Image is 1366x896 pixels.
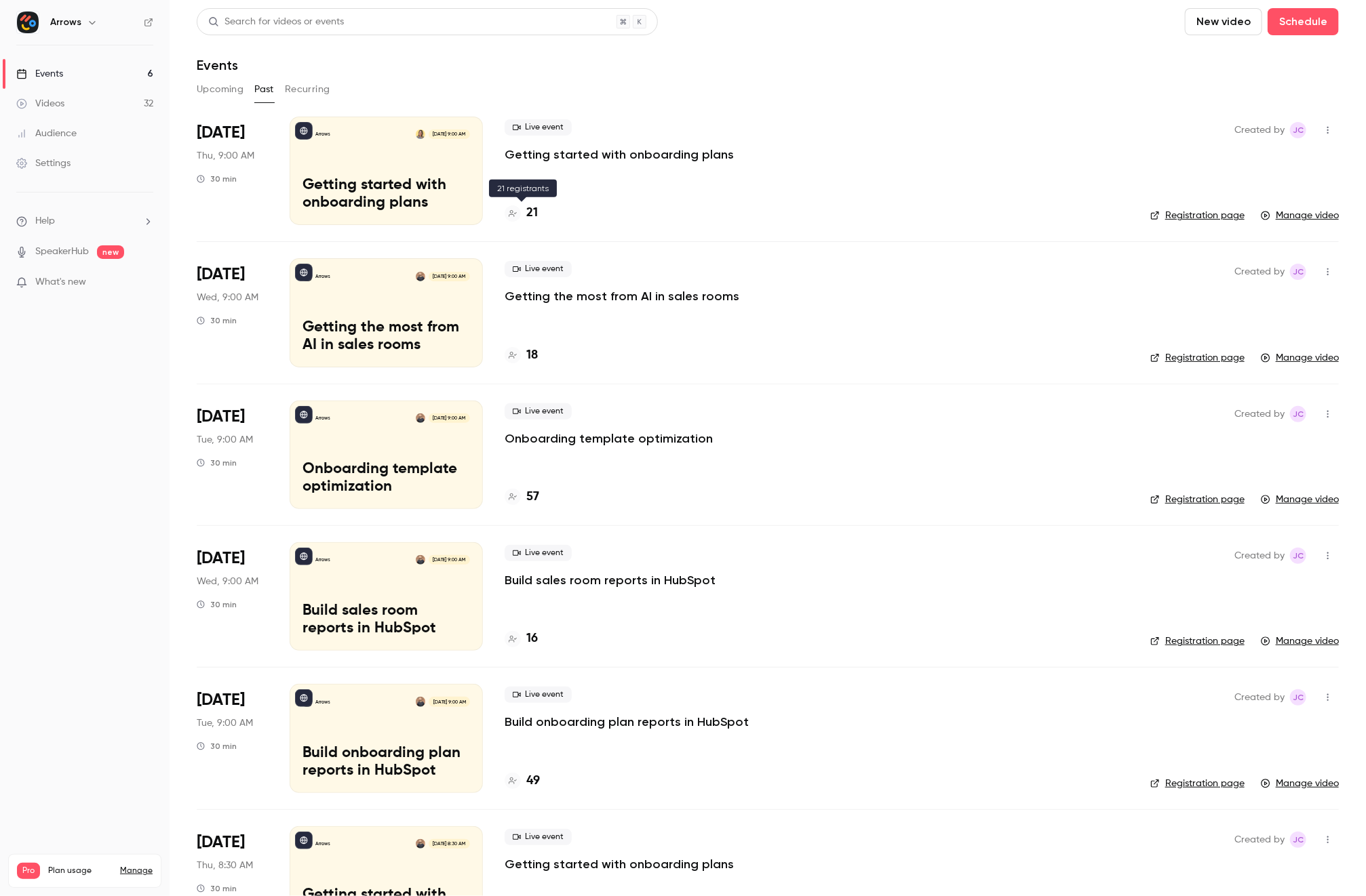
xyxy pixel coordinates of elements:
[197,433,253,447] span: Tue, 9:00 AM
[197,548,245,569] span: [DATE]
[1290,689,1306,706] span: Jamie Carlson
[197,122,245,144] span: [DATE]
[1261,493,1339,506] a: Manage video
[1261,209,1339,222] a: Manage video
[303,319,470,354] p: Getting the most from AI in sales rooms
[429,555,469,565] span: [DATE] 9:00 AM
[35,275,86,289] span: What's new
[505,630,538,648] a: 16
[1234,548,1285,564] span: Created by
[505,288,739,304] a: Getting the most from AI in sales rooms
[1293,548,1304,564] span: JC
[1293,264,1304,280] span: JC
[254,79,274,100] button: Past
[16,67,63,81] div: Events
[1150,209,1245,222] a: Registration page
[197,291,258,304] span: Wed, 9:00 AM
[197,57,238,73] h1: Events
[315,556,330,563] p: Arrows
[429,413,469,423] span: [DATE] 9:00 AM
[429,129,469,139] span: [DATE] 9:00 AM
[1290,406,1306,422] span: Jamie Carlson
[1261,777,1339,790] a: Manage video
[35,214,55,228] span: Help
[505,119,572,136] span: Live event
[197,859,253,872] span: Thu, 8:30 AM
[1290,122,1306,138] span: Jamie Carlson
[1293,122,1304,138] span: JC
[416,555,425,565] img: Shareil Nariman
[1234,689,1285,706] span: Created by
[505,261,572,277] span: Live event
[1268,8,1339,35] button: Schedule
[429,272,469,281] span: [DATE] 9:00 AM
[416,272,425,281] img: Shareil Nariman
[1150,493,1245,506] a: Registration page
[416,413,425,423] img: Shareil Nariman
[1290,832,1306,848] span: Jamie Carlson
[197,689,245,711] span: [DATE]
[526,630,538,648] h4: 16
[526,772,540,790] h4: 49
[315,699,330,706] p: Arrows
[197,401,268,509] div: Sep 30 Tue, 9:00 AM (America/Los Angeles)
[16,214,153,228] li: help-dropdown-opener
[505,346,538,365] a: 18
[429,839,469,849] span: [DATE] 8:30 AM
[1234,122,1285,138] span: Created by
[197,174,237,184] div: 30 min
[526,488,539,506] h4: 57
[505,545,572,561] span: Live event
[197,542,268,651] div: Sep 24 Wed, 9:00 AM (America/Los Angeles)
[197,684,268,792] div: Sep 23 Tue, 9:00 AM (America/Los Angeles)
[1234,832,1285,848] span: Created by
[416,839,425,849] img: Shareil Nariman
[416,697,425,706] img: Shareil Nariman
[290,117,483,225] a: Getting started with onboarding plansArrowsKim Hacker[DATE] 9:00 AMGetting started with onboardin...
[1293,689,1304,706] span: JC
[290,542,483,651] a: Build sales room reports in HubSpotArrowsShareil Nariman[DATE] 9:00 AMBuild sales room reports in...
[505,772,540,790] a: 49
[505,146,734,163] p: Getting started with onboarding plans
[303,603,470,638] p: Build sales room reports in HubSpot
[16,157,71,170] div: Settings
[303,461,470,496] p: Onboarding template optimization
[315,415,330,422] p: Arrows
[505,488,539,506] a: 57
[17,863,40,879] span: Pro
[17,12,39,33] img: Arrows
[429,697,469,706] span: [DATE] 9:00 AM
[290,684,483,792] a: Build onboarding plan reports in HubSpotArrowsShareil Nariman[DATE] 9:00 AMBuild onboarding plan ...
[416,129,425,139] img: Kim Hacker
[285,79,330,100] button: Recurring
[35,245,89,259] a: SpeakerHub
[197,315,237,326] div: 30 min
[505,829,572,845] span: Live event
[1234,264,1285,280] span: Created by
[120,866,153,876] a: Manage
[197,883,237,894] div: 30 min
[1290,264,1306,280] span: Jamie Carlson
[505,204,538,222] a: 21
[197,575,258,588] span: Wed, 9:00 AM
[197,716,253,730] span: Tue, 9:00 AM
[1150,777,1245,790] a: Registration page
[197,457,237,468] div: 30 min
[197,149,254,163] span: Thu, 9:00 AM
[197,258,268,367] div: Oct 1 Wed, 9:00 AM (America/Los Angeles)
[505,403,572,420] span: Live event
[526,204,538,222] h4: 21
[197,117,268,225] div: Oct 9 Thu, 9:00 AM (America/Los Angeles)
[505,430,713,447] a: Onboarding template optimization
[505,856,734,872] a: Getting started with onboarding plans
[1150,634,1245,648] a: Registration page
[315,840,330,847] p: Arrows
[197,79,243,100] button: Upcoming
[1290,548,1306,564] span: Jamie Carlson
[526,346,538,365] h4: 18
[315,131,330,138] p: Arrows
[315,273,330,280] p: Arrows
[505,572,716,588] a: Build sales room reports in HubSpot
